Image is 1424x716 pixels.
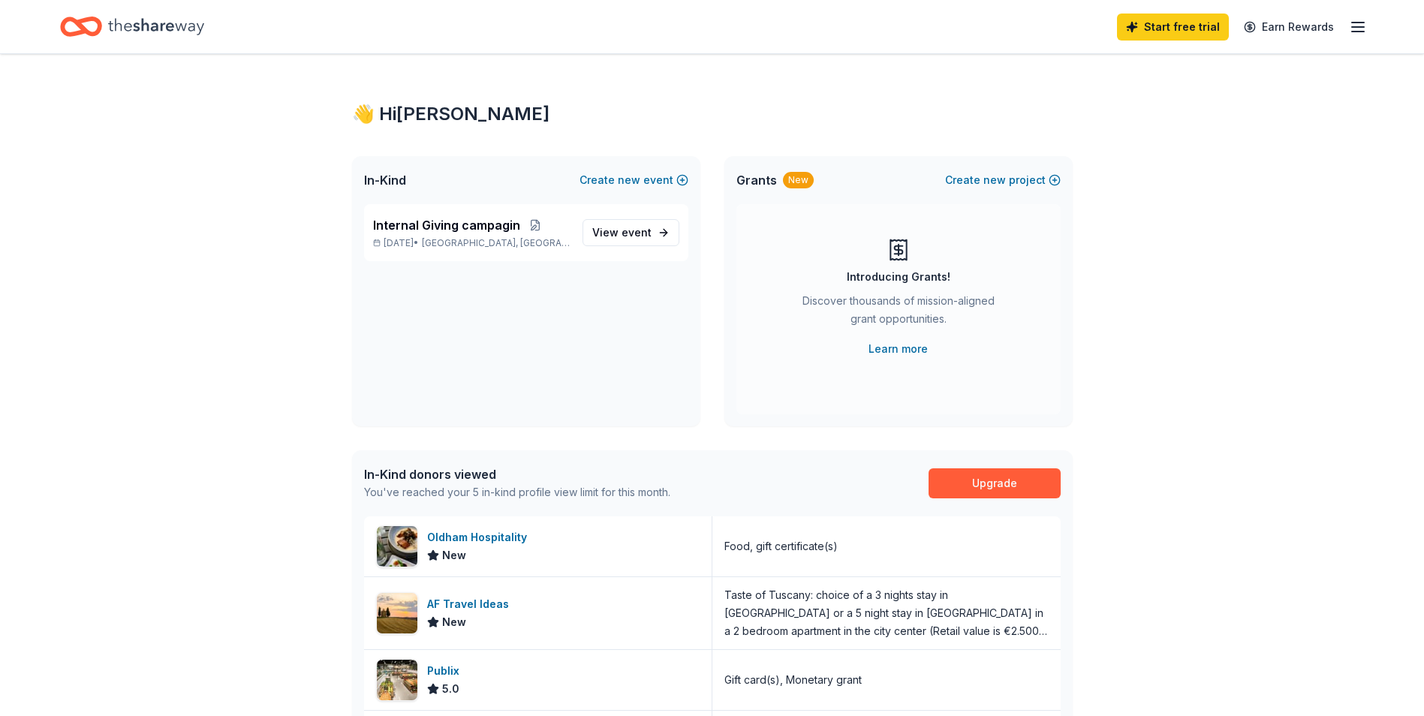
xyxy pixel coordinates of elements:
span: 5.0 [442,680,459,698]
span: New [442,546,466,564]
a: Home [60,9,204,44]
span: event [622,226,652,239]
span: new [983,171,1006,189]
button: Createnewevent [580,171,688,189]
div: Introducing Grants! [847,268,950,286]
div: In-Kind donors viewed [364,465,670,483]
span: [GEOGRAPHIC_DATA], [GEOGRAPHIC_DATA] [422,237,570,249]
span: New [442,613,466,631]
div: Gift card(s), Monetary grant [724,671,862,689]
div: Discover thousands of mission-aligned grant opportunities. [796,292,1001,334]
div: Taste of Tuscany: choice of a 3 nights stay in [GEOGRAPHIC_DATA] or a 5 night stay in [GEOGRAPHIC... [724,586,1049,640]
div: New [783,172,814,188]
a: Start free trial [1117,14,1229,41]
button: Createnewproject [945,171,1061,189]
a: Learn more [869,340,928,358]
img: Image for Publix [377,660,417,700]
span: Internal Giving campagin [373,216,520,234]
a: View event [583,219,679,246]
div: AF Travel Ideas [427,595,515,613]
span: View [592,224,652,242]
div: 👋 Hi [PERSON_NAME] [352,102,1073,126]
div: Publix [427,662,465,680]
span: Grants [736,171,777,189]
a: Earn Rewards [1235,14,1343,41]
a: Upgrade [929,468,1061,498]
div: Oldham Hospitality [427,528,533,546]
div: You've reached your 5 in-kind profile view limit for this month. [364,483,670,501]
img: Image for Oldham Hospitality [377,526,417,567]
span: In-Kind [364,171,406,189]
div: Food, gift certificate(s) [724,537,838,555]
span: new [618,171,640,189]
p: [DATE] • [373,237,571,249]
img: Image for AF Travel Ideas [377,593,417,633]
